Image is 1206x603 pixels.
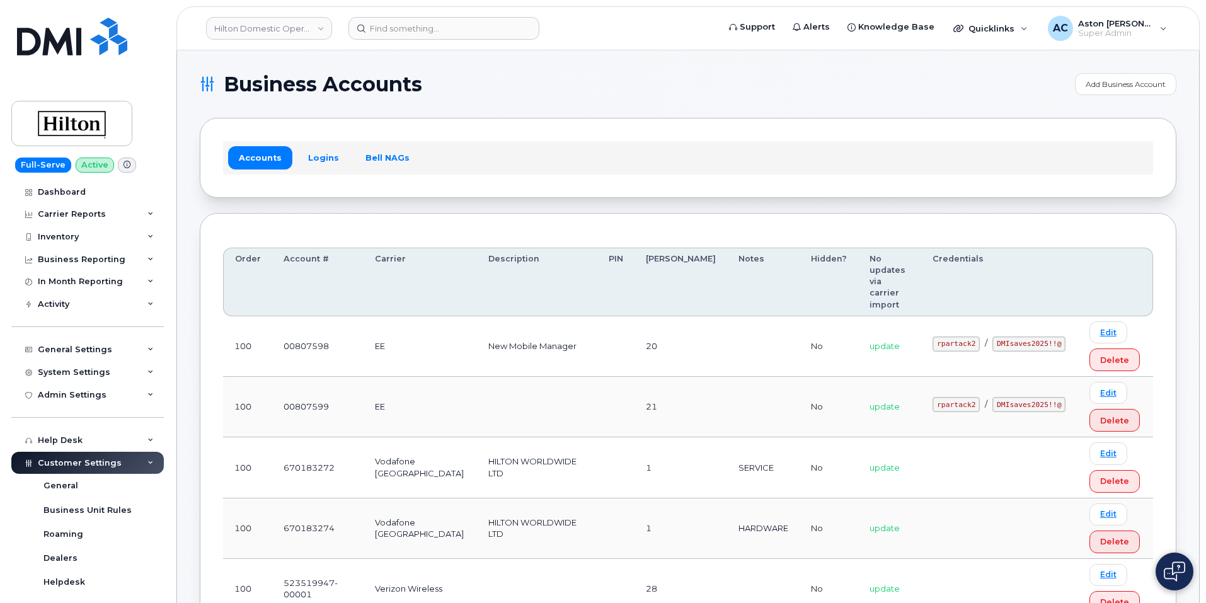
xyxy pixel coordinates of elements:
[1100,354,1129,366] span: Delete
[597,248,635,316] th: PIN
[870,523,900,533] span: update
[477,316,597,377] td: New Mobile Manager
[355,146,420,169] a: Bell NAGs
[297,146,350,169] a: Logins
[1089,409,1140,432] button: Delete
[477,437,597,498] td: HILTON WORLDWIDE LTD
[364,498,477,559] td: Vodafone [GEOGRAPHIC_DATA]
[272,498,364,559] td: 670183274
[800,498,858,559] td: No
[800,316,858,377] td: No
[1089,382,1127,404] a: Edit
[364,316,477,377] td: EE
[800,377,858,437] td: No
[858,248,921,316] th: No updates via carrier import
[1164,561,1185,582] img: Open chat
[933,397,980,412] code: rpartack2
[1089,321,1127,343] a: Edit
[921,248,1077,316] th: Credentials
[727,437,800,498] td: SERVICE
[223,377,272,437] td: 100
[933,336,980,352] code: rpartack2
[364,377,477,437] td: EE
[364,437,477,498] td: Vodafone [GEOGRAPHIC_DATA]
[1089,503,1127,525] a: Edit
[477,498,597,559] td: HILTON WORLDWIDE LTD
[635,316,727,377] td: 20
[272,377,364,437] td: 00807599
[870,401,900,411] span: update
[985,338,987,348] span: /
[1089,442,1127,464] a: Edit
[223,437,272,498] td: 100
[727,498,800,559] td: HARDWARE
[635,498,727,559] td: 1
[477,248,597,316] th: Description
[228,146,292,169] a: Accounts
[1089,564,1127,586] a: Edit
[1075,73,1176,95] a: Add Business Account
[1089,470,1140,493] button: Delete
[800,437,858,498] td: No
[223,498,272,559] td: 100
[635,377,727,437] td: 21
[223,248,272,316] th: Order
[1100,415,1129,427] span: Delete
[272,437,364,498] td: 670183272
[992,397,1065,412] code: DMIsaves2025!!@
[364,248,477,316] th: Carrier
[1089,531,1140,553] button: Delete
[272,248,364,316] th: Account #
[870,341,900,351] span: update
[992,336,1065,352] code: DMIsaves2025!!@
[727,248,800,316] th: Notes
[870,583,900,594] span: update
[635,248,727,316] th: [PERSON_NAME]
[1100,475,1129,487] span: Delete
[223,316,272,377] td: 100
[985,399,987,409] span: /
[635,437,727,498] td: 1
[1100,536,1129,548] span: Delete
[870,462,900,473] span: update
[224,75,422,94] span: Business Accounts
[272,316,364,377] td: 00807598
[1089,348,1140,371] button: Delete
[800,248,858,316] th: Hidden?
